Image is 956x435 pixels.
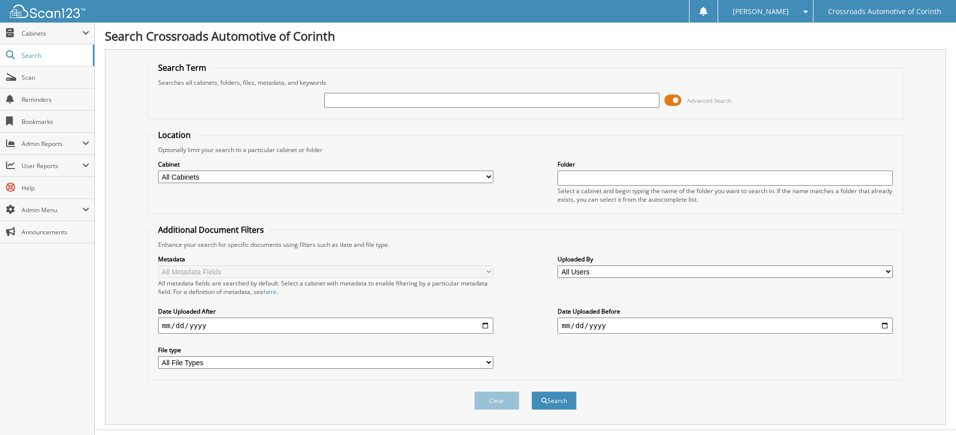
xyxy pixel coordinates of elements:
[22,162,82,170] span: User Reports
[558,160,893,169] label: Folder
[153,224,269,235] legend: Additional Document Filters
[153,146,898,154] div: Optionally limit your search to a particular cabinet or folder
[158,307,493,316] label: Date Uploaded After
[153,78,898,87] div: Searches all cabinets, folders, files, metadata, and keywords
[558,318,893,334] input: end
[153,129,196,140] legend: Location
[158,346,493,354] label: File type
[158,160,493,169] label: Cabinet
[558,307,893,316] label: Date Uploaded Before
[158,279,493,296] div: All metadata fields are searched by default. Select a cabinet with metadata to enable filtering b...
[153,240,898,249] div: Enhance your search for specific documents using filters such as date and file type.
[22,95,89,104] span: Reminders
[558,187,893,204] div: Select a cabinet and begin typing the name of the folder you want to search in. If the name match...
[22,51,88,60] span: Search
[263,287,277,296] a: here
[153,62,211,73] legend: Search Term
[687,97,732,104] span: Advanced Search
[733,9,789,15] span: [PERSON_NAME]
[105,28,946,44] h1: Search Crossroads Automotive of Corinth
[474,391,519,410] button: Clear
[22,206,82,214] span: Admin Menu
[10,5,85,18] img: scan123-logo-white.svg
[828,9,941,15] span: Crossroads Automotive of Corinth
[558,255,893,263] label: Uploaded By
[531,391,577,410] button: Search
[22,73,89,82] span: Scan
[22,228,89,236] span: Announcements
[158,318,493,334] input: start
[22,117,89,126] span: Bookmarks
[22,139,82,148] span: Admin Reports
[158,255,493,263] label: Metadata
[22,184,89,192] span: Help
[22,29,82,38] span: Cabinets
